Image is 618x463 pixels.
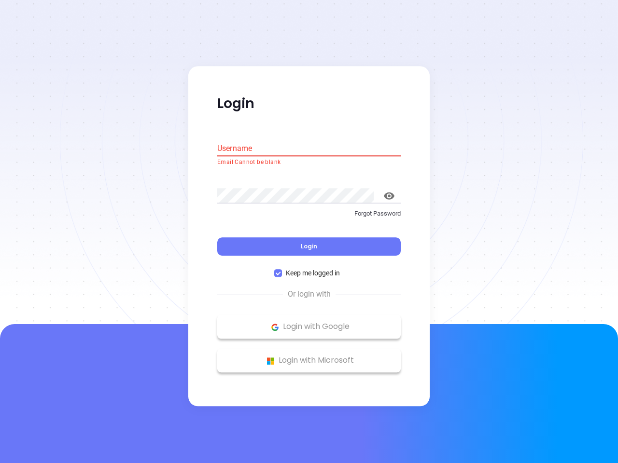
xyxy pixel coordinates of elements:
img: Microsoft Logo [265,355,277,367]
p: Login [217,95,401,112]
p: Email Cannot be blank [217,158,401,167]
button: Google Logo Login with Google [217,315,401,339]
span: Keep me logged in [282,268,344,279]
p: Forgot Password [217,209,401,218]
p: Login with Google [222,320,396,334]
button: Microsoft Logo Login with Microsoft [217,349,401,373]
span: Or login with [283,289,336,300]
img: Google Logo [269,321,281,333]
button: Login [217,238,401,256]
p: Login with Microsoft [222,354,396,368]
a: Forgot Password [217,209,401,226]
button: toggle password visibility [378,184,401,207]
span: Login [301,243,317,251]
